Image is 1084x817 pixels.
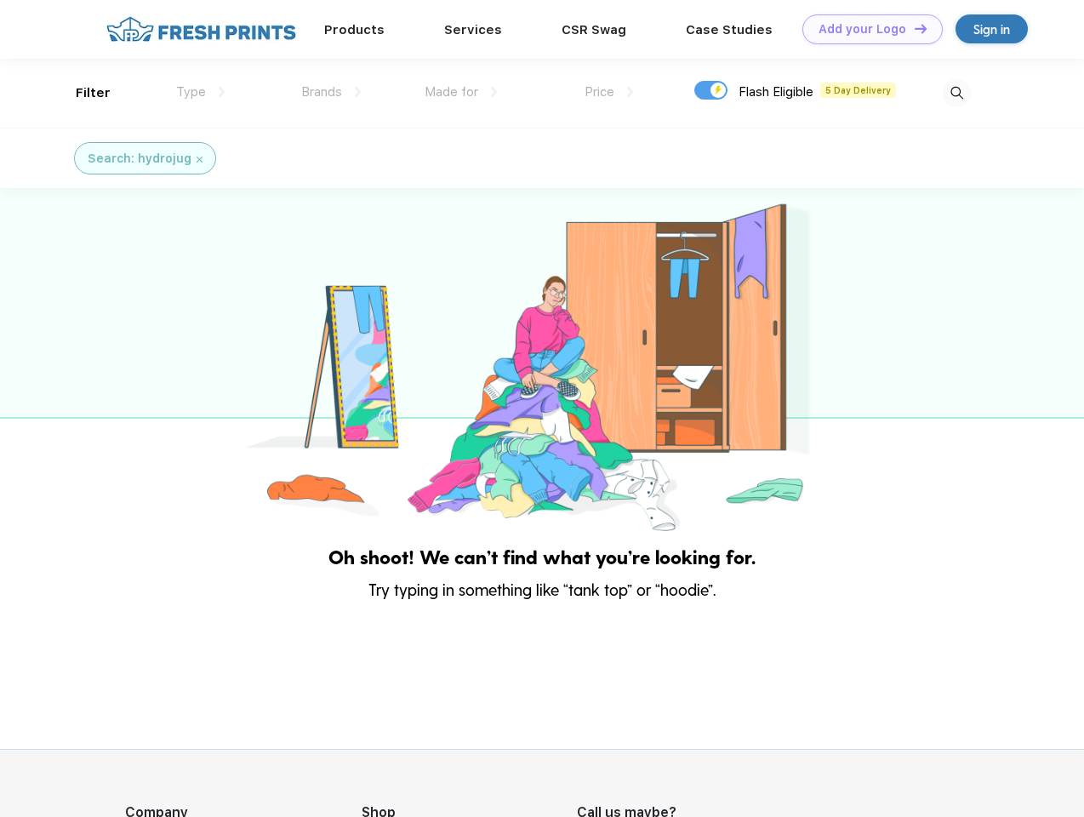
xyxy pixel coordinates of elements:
[101,14,301,44] img: fo%20logo%202.webp
[973,20,1010,39] div: Sign in
[176,84,206,100] span: Type
[301,84,342,100] span: Brands
[819,22,906,37] div: Add your Logo
[739,84,813,100] span: Flash Eligible
[585,84,614,100] span: Price
[324,22,385,37] a: Products
[943,79,971,107] img: desktop_search.svg
[197,157,203,163] img: filter_cancel.svg
[425,84,478,100] span: Made for
[627,87,633,97] img: dropdown.png
[76,83,111,103] div: Filter
[956,14,1028,43] a: Sign in
[915,24,927,33] img: DT
[219,87,225,97] img: dropdown.png
[820,83,896,98] span: 5 Day Delivery
[355,87,361,97] img: dropdown.png
[491,87,497,97] img: dropdown.png
[88,150,191,168] div: Search: hydrojug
